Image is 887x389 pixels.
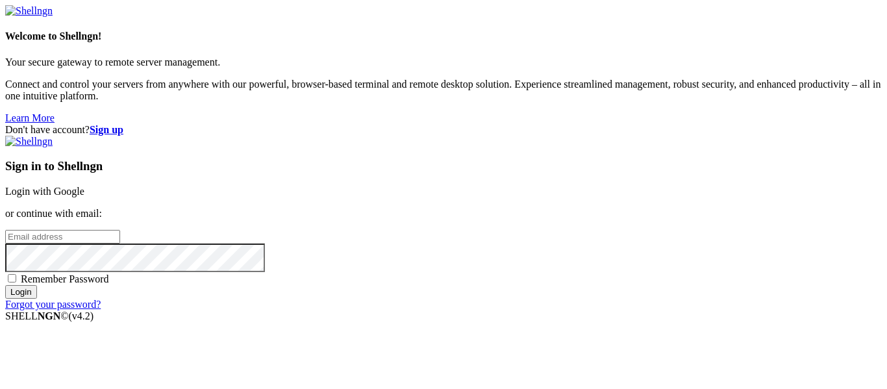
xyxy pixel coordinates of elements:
span: Remember Password [21,273,109,284]
span: SHELL © [5,310,94,321]
img: Shellngn [5,136,53,147]
span: 4.2.0 [69,310,94,321]
b: NGN [38,310,61,321]
p: or continue with email: [5,208,882,220]
a: Sign up [90,124,123,135]
p: Your secure gateway to remote server management. [5,56,882,68]
a: Forgot your password? [5,299,101,310]
a: Login with Google [5,186,84,197]
img: Shellngn [5,5,53,17]
div: Don't have account? [5,124,882,136]
input: Remember Password [8,274,16,282]
input: Login [5,285,37,299]
input: Email address [5,230,120,244]
p: Connect and control your servers from anywhere with our powerful, browser-based terminal and remo... [5,79,882,102]
h3: Sign in to Shellngn [5,159,882,173]
a: Learn More [5,112,55,123]
h4: Welcome to Shellngn! [5,31,882,42]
